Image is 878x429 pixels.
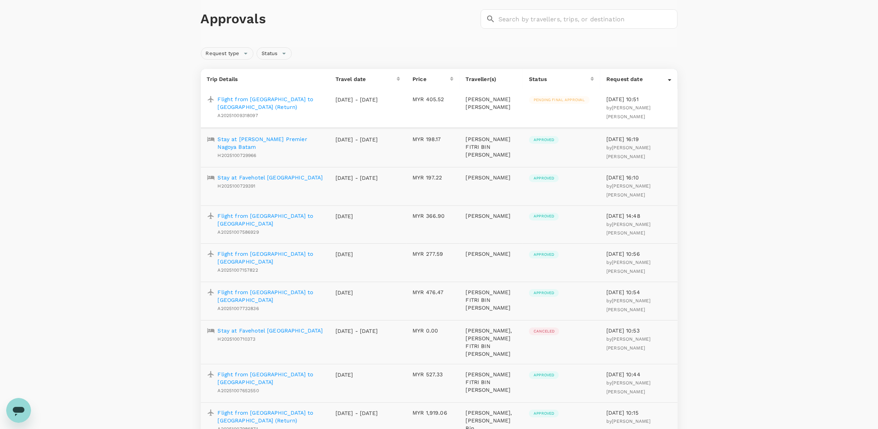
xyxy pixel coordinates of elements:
[606,222,650,236] span: by
[606,250,671,258] p: [DATE] 10:56
[606,105,650,119] span: by
[606,370,671,378] p: [DATE] 10:44
[412,327,453,334] p: MYR 0.00
[606,288,671,296] p: [DATE] 10:54
[606,183,650,198] span: by
[606,380,650,395] span: [PERSON_NAME] [PERSON_NAME]
[335,75,397,83] div: Travel date
[412,135,453,143] p: MYR 198.17
[606,222,650,236] span: [PERSON_NAME] [PERSON_NAME]
[218,267,258,273] span: A20251007157822
[466,75,517,83] p: Traveller(s)
[466,288,517,312] p: [PERSON_NAME] FITRI BIN [PERSON_NAME]
[606,380,650,395] span: by
[412,370,453,378] p: MYR 527.33
[606,260,650,274] span: [PERSON_NAME] [PERSON_NAME]
[606,183,650,198] span: [PERSON_NAME] [PERSON_NAME]
[218,409,323,424] a: Flight from [GEOGRAPHIC_DATA] to [GEOGRAPHIC_DATA] (Return)
[606,298,650,312] span: by
[257,47,292,60] div: Status
[218,388,259,393] span: A20251007652550
[606,336,650,351] span: [PERSON_NAME] [PERSON_NAME]
[218,174,323,181] a: Stay at Favehotel [GEOGRAPHIC_DATA]
[201,47,254,60] div: Request type
[466,174,517,181] p: [PERSON_NAME]
[412,212,453,220] p: MYR 366.90
[606,174,671,181] p: [DATE] 16:10
[218,370,323,386] a: Flight from [GEOGRAPHIC_DATA] to [GEOGRAPHIC_DATA]
[498,9,678,29] input: Search by travellers, trips, or destination
[466,250,517,258] p: [PERSON_NAME]
[335,212,378,220] p: [DATE]
[606,336,650,351] span: by
[529,137,559,143] span: Approved
[606,260,650,274] span: by
[218,135,323,151] a: Stay at [PERSON_NAME] Premier Nagoya Batam
[606,145,650,159] span: [PERSON_NAME] [PERSON_NAME]
[606,327,671,334] p: [DATE] 10:53
[201,50,244,57] span: Request type
[335,174,378,182] p: [DATE] - [DATE]
[529,97,589,103] span: Pending final approval
[612,419,650,424] span: [PERSON_NAME]
[412,288,453,296] p: MYR 476.47
[412,409,453,417] p: MYR 1,919.06
[529,290,559,296] span: Approved
[207,75,323,83] p: Trip Details
[218,229,259,235] span: A20251007586929
[218,95,323,111] a: Flight from [GEOGRAPHIC_DATA] to [GEOGRAPHIC_DATA] (Return)
[606,409,671,417] p: [DATE] 10:15
[201,11,478,27] h1: Approvals
[257,50,282,57] span: Status
[529,411,559,416] span: Approved
[606,95,671,103] p: [DATE] 10:51
[412,75,450,83] div: Price
[218,288,323,304] a: Flight from [GEOGRAPHIC_DATA] to [GEOGRAPHIC_DATA]
[529,176,559,181] span: Approved
[335,136,378,143] p: [DATE] - [DATE]
[529,372,559,378] span: Approved
[218,250,323,265] a: Flight from [GEOGRAPHIC_DATA] to [GEOGRAPHIC_DATA]
[218,153,257,158] span: H2025100729966
[335,409,378,417] p: [DATE] - [DATE]
[412,174,453,181] p: MYR 197.22
[529,214,559,219] span: Approved
[335,250,378,258] p: [DATE]
[529,329,559,334] span: Canceled
[335,289,378,296] p: [DATE]
[218,113,258,118] span: A20251009318097
[466,370,517,394] p: [PERSON_NAME] FITRI BIN [PERSON_NAME]
[412,95,453,103] p: MYR 405.52
[218,306,259,311] span: A20251007732836
[606,135,671,143] p: [DATE] 16:19
[606,212,671,220] p: [DATE] 14:48
[466,327,517,358] p: [PERSON_NAME], [PERSON_NAME] FITRI BIN [PERSON_NAME]
[335,327,378,335] p: [DATE] - [DATE]
[218,183,256,189] span: H2025100729391
[335,96,378,103] p: [DATE] - [DATE]
[466,212,517,220] p: [PERSON_NAME]
[6,398,31,423] iframe: Button to launch messaging window
[218,327,323,334] a: Stay at Favehotel [GEOGRAPHIC_DATA]
[218,212,323,227] a: Flight from [GEOGRAPHIC_DATA] to [GEOGRAPHIC_DATA]
[466,135,517,159] p: [PERSON_NAME] FITRI BIN [PERSON_NAME]
[335,371,378,379] p: [DATE]
[529,75,590,83] div: Status
[606,419,650,424] span: by
[466,95,517,111] p: [PERSON_NAME] [PERSON_NAME]
[606,298,650,312] span: [PERSON_NAME] [PERSON_NAME]
[218,336,256,342] span: H2025100710373
[412,250,453,258] p: MYR 277.59
[606,145,650,159] span: by
[529,252,559,257] span: Approved
[606,75,667,83] div: Request date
